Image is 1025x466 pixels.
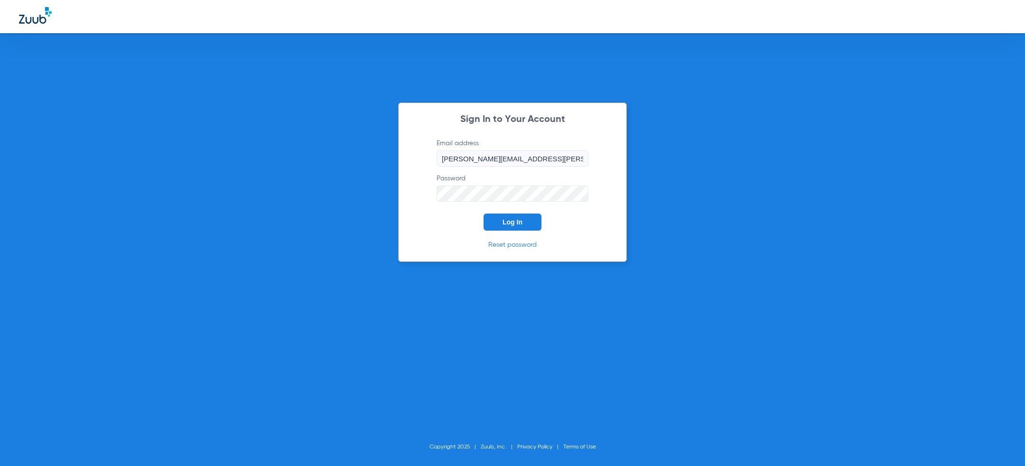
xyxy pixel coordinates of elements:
span: Log In [503,218,522,226]
button: Log In [484,214,541,231]
img: Zuub Logo [19,7,52,24]
a: Reset password [488,242,537,248]
a: Terms of Use [563,444,596,450]
li: Zuub, Inc. [481,442,517,452]
label: Password [437,174,588,202]
input: Email address [437,150,588,167]
a: Privacy Policy [517,444,552,450]
li: Copyright 2025 [429,442,481,452]
h2: Sign In to Your Account [422,115,603,124]
input: Password [437,186,588,202]
label: Email address [437,139,588,167]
